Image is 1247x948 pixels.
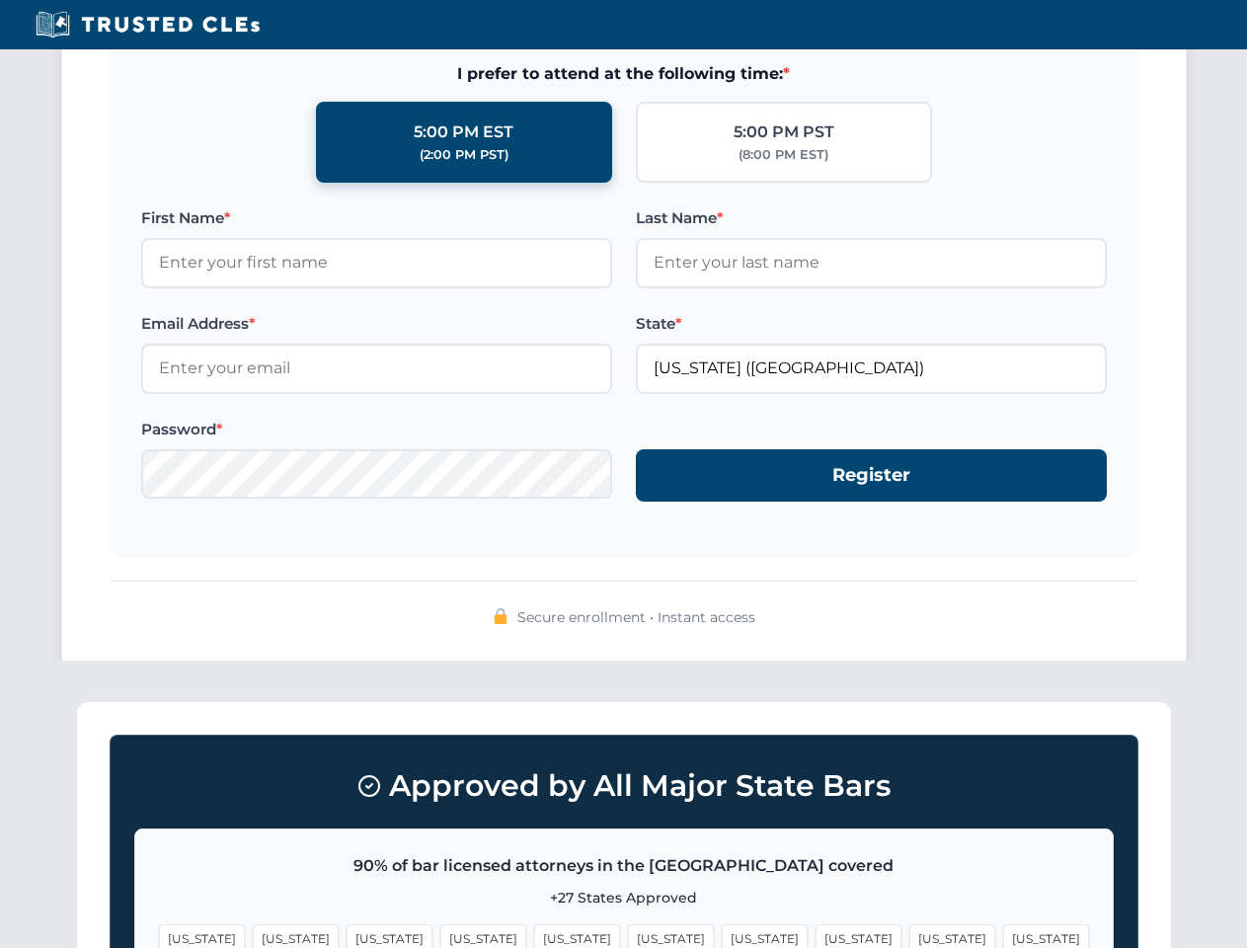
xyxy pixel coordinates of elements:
[636,449,1107,502] button: Register
[636,238,1107,287] input: Enter your last name
[493,608,508,624] img: 🔒
[141,344,612,393] input: Enter your email
[159,853,1089,879] p: 90% of bar licensed attorneys in the [GEOGRAPHIC_DATA] covered
[141,312,612,336] label: Email Address
[141,238,612,287] input: Enter your first name
[141,61,1107,87] span: I prefer to attend at the following time:
[734,119,834,145] div: 5:00 PM PST
[636,344,1107,393] input: Florida (FL)
[141,418,612,441] label: Password
[636,312,1107,336] label: State
[134,759,1114,813] h3: Approved by All Major State Bars
[141,206,612,230] label: First Name
[414,119,513,145] div: 5:00 PM EST
[517,606,755,628] span: Secure enrollment • Instant access
[159,887,1089,908] p: +27 States Approved
[636,206,1107,230] label: Last Name
[30,10,266,39] img: Trusted CLEs
[420,145,508,165] div: (2:00 PM PST)
[739,145,828,165] div: (8:00 PM EST)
